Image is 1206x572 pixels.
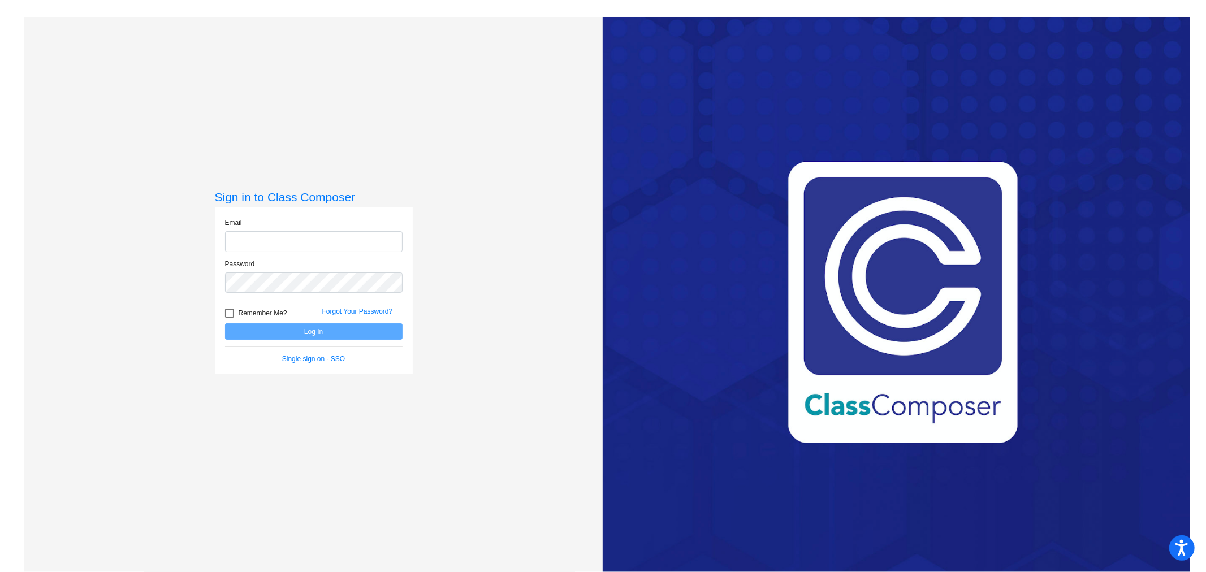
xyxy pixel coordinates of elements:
label: Password [225,259,255,269]
a: Forgot Your Password? [322,307,393,315]
a: Single sign on - SSO [282,355,345,363]
span: Remember Me? [239,306,287,320]
label: Email [225,218,242,228]
h3: Sign in to Class Composer [215,190,413,204]
button: Log In [225,323,403,340]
